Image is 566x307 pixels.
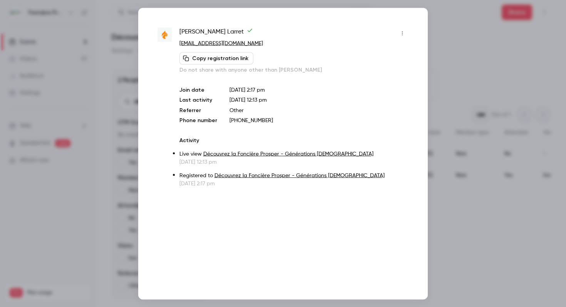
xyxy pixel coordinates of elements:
button: Copy registration link [179,52,253,64]
a: Découvrez la Foncière Prosper - Générations [DEMOGRAPHIC_DATA] [214,173,385,178]
p: Referrer [179,106,217,114]
p: Live view [179,150,409,158]
a: [EMAIL_ADDRESS][DOMAIN_NAME] [179,40,263,46]
p: [PHONE_NUMBER] [229,116,409,124]
a: Découvrez la Foncière Prosper - Générations [DEMOGRAPHIC_DATA] [203,151,373,156]
p: Phone number [179,116,217,124]
img: linxea.com [157,28,172,42]
p: [DATE] 2:17 pm [229,86,409,94]
p: [DATE] 12:13 pm [179,158,409,166]
p: Other [229,106,409,114]
span: [DATE] 12:13 pm [229,97,267,102]
span: [PERSON_NAME] Larret [179,27,253,39]
p: Activity [179,136,409,144]
p: Join date [179,86,217,94]
p: Registered to [179,171,409,180]
p: Do not share with anyone other than [PERSON_NAME] [179,66,409,74]
p: [DATE] 2:17 pm [179,180,409,187]
p: Last activity [179,96,217,104]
